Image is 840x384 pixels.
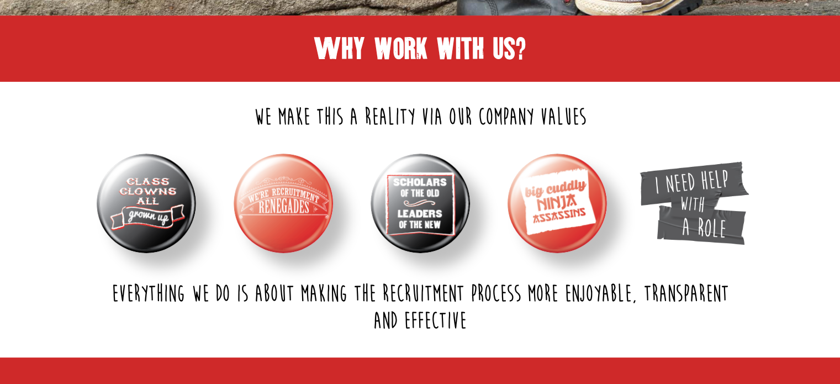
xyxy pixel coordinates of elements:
img: Class-Clowns-badge.png [97,154,196,253]
img: Scholars-of-the-old-badge.png [371,154,470,253]
h1: Why work with us? [78,32,763,65]
h2: Everything we do is about making the recruitment process more enjoyable, transparent and effective [81,281,760,335]
h2: We make this a reality via our company values [81,104,760,131]
img: Cuddly-Ninja-badge.png [508,154,607,253]
img: Recruitment-Renegades-badge.png [234,154,333,253]
img: I Need Help with a role [640,161,749,245]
